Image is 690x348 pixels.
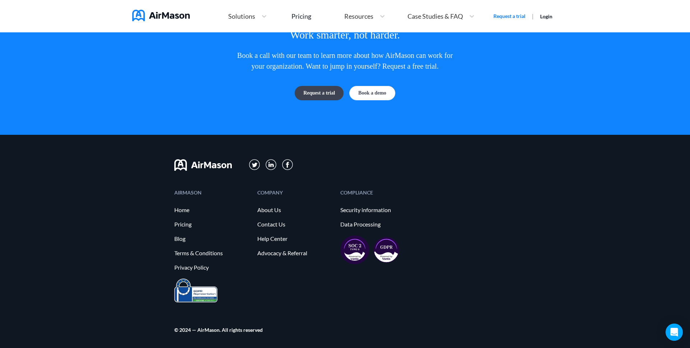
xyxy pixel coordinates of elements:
p: Book a call with our team to learn more about how AirMason can work for your organization. Want t... [230,50,460,72]
a: Home [174,207,250,213]
img: gdpr-98ea35551734e2af8fd9405dbdaf8c18.svg [373,237,399,263]
div: © 2024 — AirMason. All rights reserved [174,328,263,332]
span: Case Studies & FAQ [408,13,463,19]
div: Pricing [291,13,311,19]
span: Solutions [228,13,255,19]
img: soc2-17851990f8204ed92eb8cdb2d5e8da73.svg [340,235,369,264]
a: Pricing [291,10,311,23]
img: AirMason Logo [132,10,190,21]
div: COMPLIANCE [340,190,416,195]
a: Request a trial [493,13,525,20]
img: svg+xml;base64,PD94bWwgdmVyc2lvbj0iMS4wIiBlbmNvZGluZz0iVVRGLTgiPz4KPHN2ZyB3aWR0aD0iMzFweCIgaGVpZ2... [266,159,277,170]
div: Open Intercom Messenger [666,324,683,341]
img: prighter-certificate-eu-7c0b0bead1821e86115914626e15d079.png [174,279,217,303]
div: AIRMASON [174,190,250,195]
button: Book a demo [349,86,395,100]
a: Login [540,13,552,19]
span: | [532,13,534,19]
p: Work smarter, not harder. [290,27,400,43]
button: Request a trial [295,86,344,100]
img: svg+xml;base64,PHN2ZyB3aWR0aD0iMTYwIiBoZWlnaHQ9IjMyIiB2aWV3Qm94PSIwIDAgMTYwIDMyIiBmaWxsPSJub25lIi... [174,159,232,171]
a: Privacy Policy [174,264,250,271]
a: Help Center [257,235,333,242]
a: About Us [257,207,333,213]
a: Data Processing [340,221,416,228]
a: Security information [340,207,416,213]
a: Advocacy & Referral [257,250,333,256]
div: COMPANY [257,190,333,195]
a: Pricing [174,221,250,228]
img: svg+xml;base64,PD94bWwgdmVyc2lvbj0iMS4wIiBlbmNvZGluZz0iVVRGLTgiPz4KPHN2ZyB3aWR0aD0iMzFweCIgaGVpZ2... [249,159,260,170]
a: Contact Us [257,221,333,228]
span: Resources [344,13,373,19]
a: Terms & Conditions [174,250,250,256]
img: svg+xml;base64,PD94bWwgdmVyc2lvbj0iMS4wIiBlbmNvZGluZz0iVVRGLTgiPz4KPHN2ZyB3aWR0aD0iMzBweCIgaGVpZ2... [282,159,293,170]
a: Blog [174,235,250,242]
